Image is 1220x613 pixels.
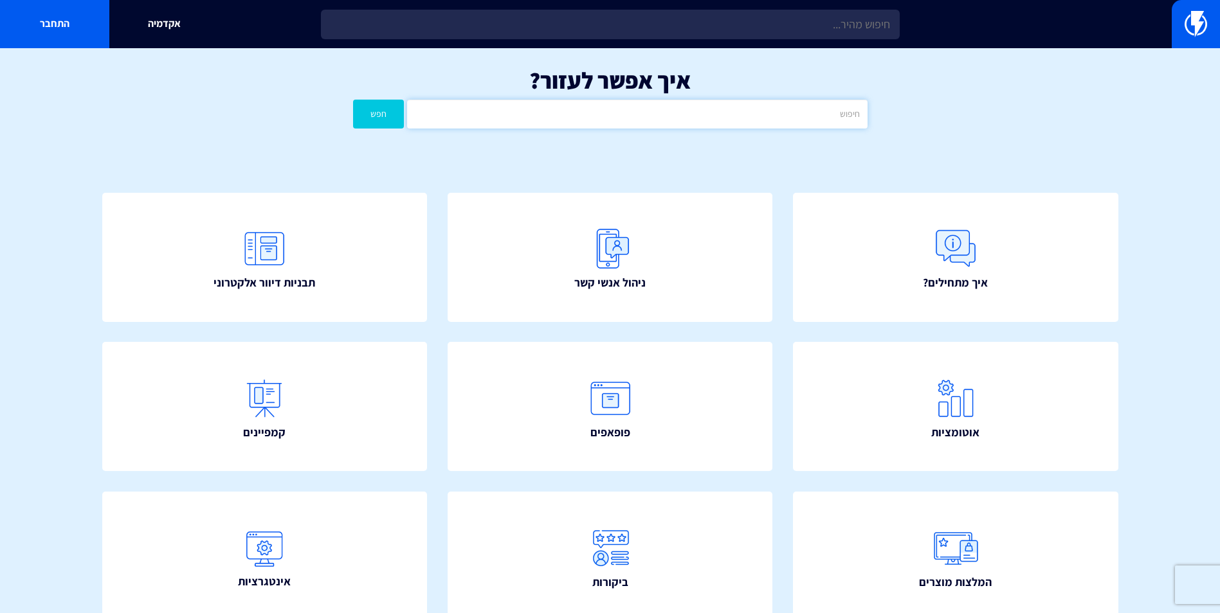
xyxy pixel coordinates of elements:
span: תבניות דיוור אלקטרוני [214,274,315,291]
span: ניהול אנשי קשר [574,274,646,291]
a: תבניות דיוור אלקטרוני [102,193,428,322]
span: פופאפים [590,424,630,441]
span: קמפיינים [243,424,286,441]
input: חיפוש מהיר... [321,10,900,39]
a: פופאפים [448,342,773,471]
span: אינטגרציות [238,573,291,590]
a: אוטומציות [793,342,1118,471]
a: איך מתחילים? [793,193,1118,322]
button: חפש [353,100,405,129]
span: איך מתחילים? [923,274,988,291]
span: אוטומציות [931,424,979,441]
h1: איך אפשר לעזור? [19,67,1201,93]
a: קמפיינים [102,342,428,471]
span: ביקורות [592,574,628,591]
a: ניהול אנשי קשר [448,193,773,322]
span: המלצות מוצרים [919,574,992,591]
input: חיפוש [407,100,867,129]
